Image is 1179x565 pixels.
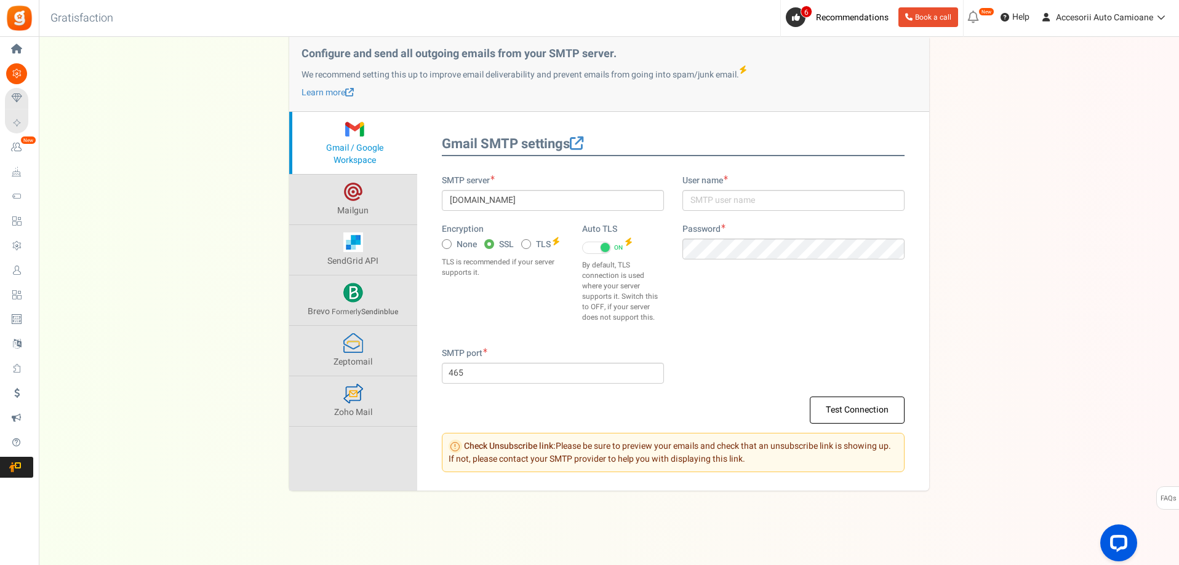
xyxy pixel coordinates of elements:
[302,66,917,81] p: We recommend setting this up to improve email deliverability and prevent emails from going into s...
[326,141,383,167] span: Gmail / Google Workspace
[457,239,477,251] span: None
[464,439,556,452] b: Check Unsubscribe link:
[332,306,398,317] span: Formerly
[1009,11,1029,23] span: Help
[302,48,917,60] h4: Configure and send all outgoing emails from your SMTP server.
[738,65,746,74] i: Recommended
[442,223,484,235] label: Encryption
[1160,487,1177,510] span: FAQs
[536,239,551,251] span: TLS
[570,134,583,154] a: Learn more
[978,7,994,16] em: New
[614,243,623,252] span: ON
[624,237,632,247] i: Recommended
[327,255,378,267] span: SendGrid API
[786,7,893,27] a: 6 Recommendations
[816,11,889,24] span: Recommendations
[289,275,417,325] a: Brevo FormerlySendinblue
[582,260,664,323] small: By default, TLS connection is used where your server supports it. Switch this to OFF, if your ser...
[289,175,417,224] a: Mailgun
[996,7,1034,27] a: Help
[682,175,728,187] label: User name
[308,305,330,318] span: Brevo
[499,239,514,251] span: SSL
[302,86,354,99] a: Learn more
[442,257,564,278] small: TLS is recommended if your server supports it.
[442,433,905,472] div: Please be sure to preview your emails and check that an unsubscribe link is showing up. If not, p...
[442,347,487,360] label: SMTP port
[442,136,905,156] h3: Gmail SMTP settings
[551,237,559,246] i: Recommended
[5,137,33,158] a: New
[20,136,36,144] em: New
[442,175,495,187] label: SMTP server
[289,326,417,376] a: Zeptomail
[582,223,617,235] label: Auto TLS
[289,112,417,174] a: Gmail / Google Workspace
[361,306,398,317] strong: Sendinblue
[442,190,664,211] input: SMTP server
[289,225,417,275] a: SendGrid API
[1056,11,1153,24] span: Accesorii Auto Camioane
[810,397,905,424] button: Test Connection
[337,204,369,217] span: Mailgun
[6,4,33,32] img: Gratisfaction
[442,363,664,384] input: SMTP port
[37,6,127,31] h3: Gratisfaction
[682,190,905,211] input: SMTP user name
[682,223,725,235] label: Password
[898,7,958,27] a: Book a call
[801,6,812,18] span: 6
[289,376,417,426] a: Zoho Mail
